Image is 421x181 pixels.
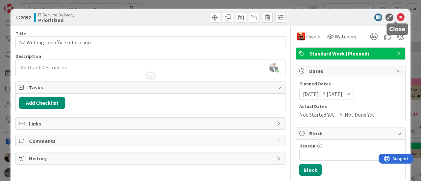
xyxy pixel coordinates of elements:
span: Tasks [29,83,273,91]
span: [DATE] [327,90,342,98]
span: Dates [309,67,393,75]
label: Title [15,31,26,36]
span: ID [15,13,31,21]
button: Add Checklist [19,97,65,109]
span: Block [309,129,393,137]
span: Links [29,120,273,127]
input: type card name here... [15,36,285,48]
span: Actual Dates [299,103,402,110]
span: Not Done Yet [345,111,374,119]
span: Standard Work (Planned) [309,50,393,57]
span: Support [14,1,30,9]
span: Owner [306,33,321,40]
span: History [29,154,273,162]
b: Prioritized [38,17,75,23]
img: 6hYSBrb0xFzd89m5QB0tSkEdWypt7Sy3.jpg [269,63,278,72]
span: Description [15,53,41,59]
span: IT Service Delivery [38,12,75,17]
button: Block [299,164,322,176]
span: [DATE] [303,90,319,98]
h5: Close [389,26,405,32]
span: Watchers [335,33,356,40]
label: Reason [299,143,315,149]
span: Comments [29,137,273,145]
b: 2092 [20,14,31,21]
span: Not Started Yet [299,111,334,119]
span: Planned Dates [299,80,402,87]
img: VN [297,33,305,40]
